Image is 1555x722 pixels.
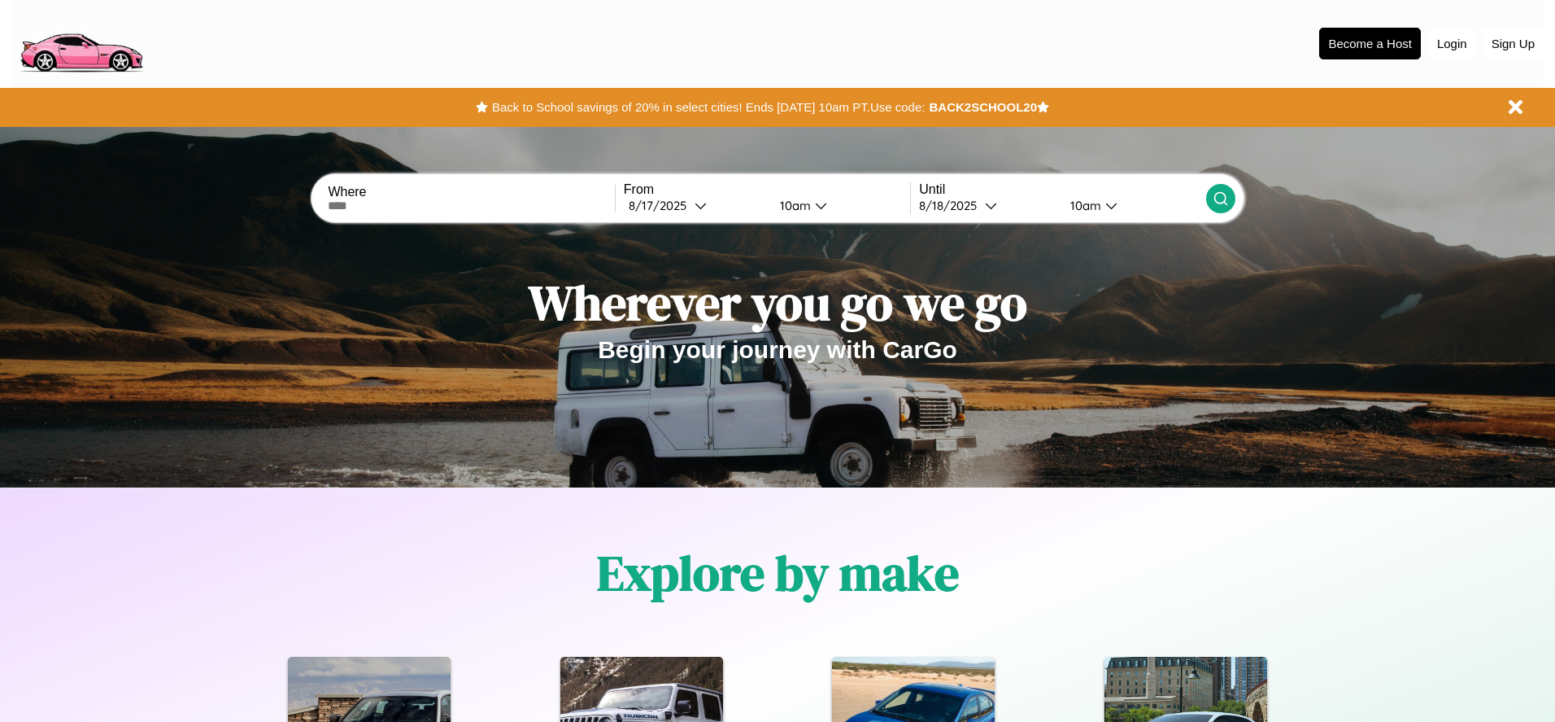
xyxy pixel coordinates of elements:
button: Back to School savings of 20% in select cities! Ends [DATE] 10am PT.Use code: [488,96,929,119]
h1: Explore by make [597,540,959,606]
button: Sign Up [1483,28,1543,59]
div: 10am [1062,198,1105,213]
img: logo [12,8,150,77]
div: 8 / 18 / 2025 [919,198,985,213]
label: Until [919,182,1205,197]
button: Become a Host [1319,28,1421,59]
button: Login [1429,28,1475,59]
button: 10am [767,197,910,214]
label: Where [328,185,614,199]
div: 8 / 17 / 2025 [629,198,695,213]
button: 8/17/2025 [624,197,767,214]
div: 10am [772,198,815,213]
b: BACK2SCHOOL20 [929,100,1037,114]
label: From [624,182,910,197]
button: 10am [1057,197,1205,214]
